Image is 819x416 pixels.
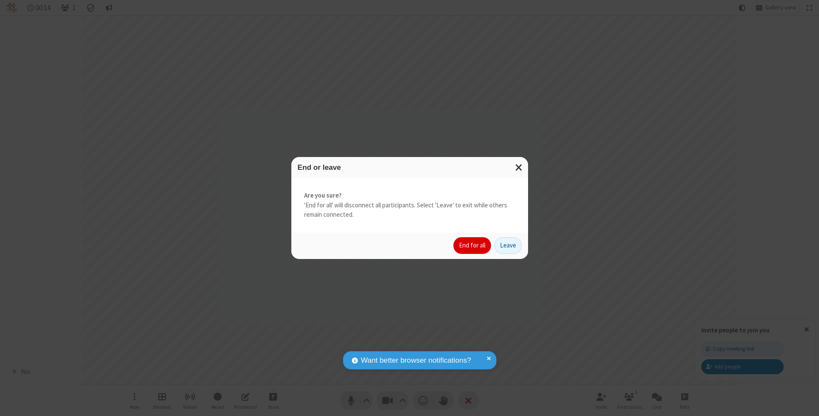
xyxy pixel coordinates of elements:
span: Want better browser notifications? [361,355,471,366]
strong: Are you sure? [304,191,515,201]
button: End for all [453,237,491,254]
button: Leave [494,237,522,254]
div: 'End for all' will disconnect all participants. Select 'Leave' to exit while others remain connec... [291,178,528,233]
h3: End or leave [298,163,522,172]
button: Close modal [510,157,528,178]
